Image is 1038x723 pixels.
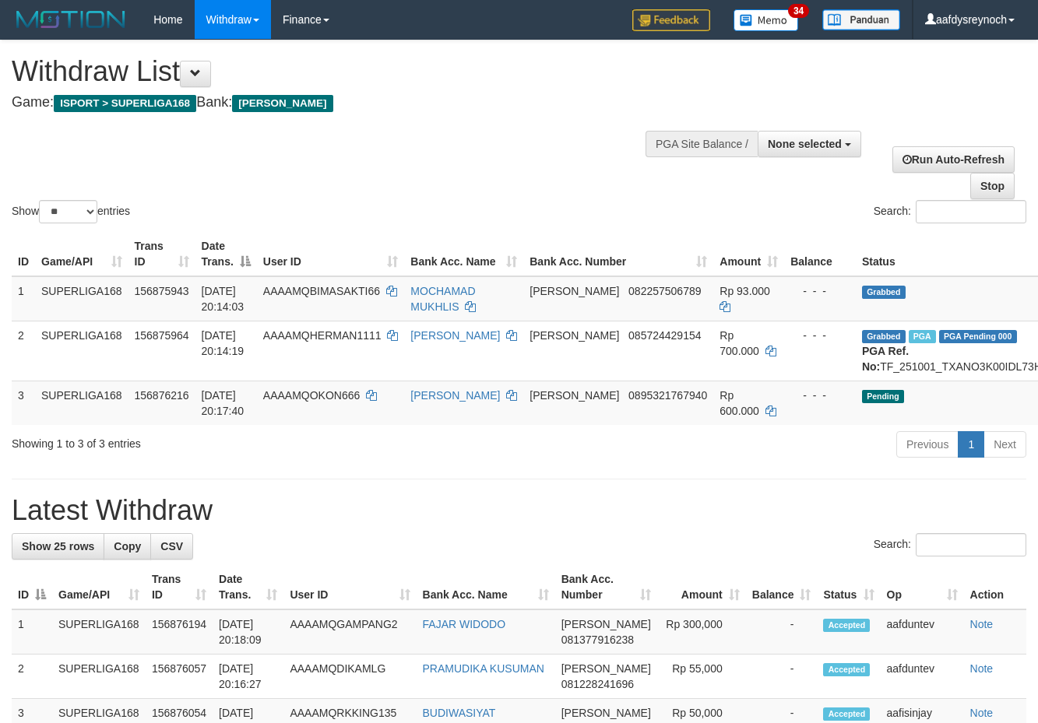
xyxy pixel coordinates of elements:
span: Marked by aafheankoy [909,330,936,343]
th: Trans ID: activate to sort column ascending [128,232,195,276]
label: Search: [874,533,1026,556]
span: CSV [160,540,183,553]
td: 1 [12,609,52,655]
a: Next [983,431,1026,458]
a: Note [970,707,994,719]
img: Feedback.jpg [632,9,710,31]
span: None selected [768,138,842,150]
span: Copy 082257506789 to clipboard [628,285,701,297]
span: 34 [788,4,809,18]
input: Search: [916,200,1026,223]
span: [DATE] 20:17:40 [202,389,245,417]
a: [PERSON_NAME] [410,389,500,402]
td: AAAAMQDIKAMLG [283,655,416,699]
th: User ID: activate to sort column ascending [257,232,405,276]
span: AAAAMQOKON666 [263,389,361,402]
td: SUPERLIGA168 [35,276,128,321]
td: Rp 300,000 [657,609,746,655]
td: [DATE] 20:16:27 [213,655,283,699]
td: aafduntev [881,609,964,655]
span: 156875964 [135,329,189,342]
th: Amount: activate to sort column ascending [657,565,746,609]
a: 1 [958,431,984,458]
a: Previous [896,431,959,458]
div: - - - [790,388,850,403]
th: Bank Acc. Number: activate to sort column ascending [555,565,657,609]
span: [DATE] 20:14:03 [202,285,245,313]
span: [PERSON_NAME] [530,329,619,342]
span: [PERSON_NAME] [561,707,651,719]
th: Balance [784,232,856,276]
th: Action [964,565,1026,609]
th: Amount: activate to sort column ascending [713,232,784,276]
th: Bank Acc. Name: activate to sort column ascending [417,565,555,609]
span: Copy 0895321767940 to clipboard [628,389,707,402]
span: ISPORT > SUPERLIGA168 [54,95,196,112]
span: Show 25 rows [22,540,94,553]
a: [PERSON_NAME] [410,329,500,342]
th: Bank Acc. Number: activate to sort column ascending [523,232,713,276]
div: - - - [790,328,850,343]
h1: Withdraw List [12,56,677,87]
a: FAJAR WIDODO [423,618,506,630]
td: SUPERLIGA168 [52,655,146,699]
th: Trans ID: activate to sort column ascending [146,565,213,609]
th: ID [12,232,35,276]
span: [PERSON_NAME] [561,662,651,675]
span: Accepted [823,619,870,632]
th: Game/API: activate to sort column ascending [35,232,128,276]
div: PGA Site Balance / [646,131,758,157]
a: MOCHAMAD MUKHLIS [410,285,475,313]
span: AAAAMQHERMAN1111 [263,329,382,342]
span: Copy 085724429154 to clipboard [628,329,701,342]
select: Showentries [39,200,97,223]
th: Date Trans.: activate to sort column descending [195,232,257,276]
img: Button%20Memo.svg [734,9,799,31]
td: 1 [12,276,35,321]
span: PGA Pending [939,330,1017,343]
a: CSV [150,533,193,560]
td: 2 [12,321,35,381]
span: [PERSON_NAME] [530,389,619,402]
span: Grabbed [862,330,906,343]
span: Rp 700.000 [720,329,759,357]
span: Rp 600.000 [720,389,759,417]
span: Copy 081377916238 to clipboard [561,634,634,646]
th: Balance: activate to sort column ascending [746,565,818,609]
span: [DATE] 20:14:19 [202,329,245,357]
h4: Game: Bank: [12,95,677,111]
span: [PERSON_NAME] [561,618,651,630]
span: AAAAMQBIMASAKTI66 [263,285,380,297]
a: BUDIWASIYAT [423,707,496,719]
h1: Latest Withdraw [12,495,1026,526]
td: AAAAMQGAMPANG2 [283,609,416,655]
td: 156876057 [146,655,213,699]
button: None selected [758,131,861,157]
th: Bank Acc. Name: activate to sort column ascending [404,232,523,276]
td: SUPERLIGA168 [35,381,128,425]
a: PRAMUDIKA KUSUMAN [423,662,544,675]
a: Note [970,618,994,630]
b: PGA Ref. No: [862,345,909,373]
span: Accepted [823,663,870,676]
td: Rp 55,000 [657,655,746,699]
td: - [746,609,818,655]
span: 156875943 [135,285,189,297]
a: Show 25 rows [12,533,104,560]
th: ID: activate to sort column descending [12,565,52,609]
label: Search: [874,200,1026,223]
th: Game/API: activate to sort column ascending [52,565,146,609]
span: 156876216 [135,389,189,402]
span: Copy 081228241696 to clipboard [561,678,634,690]
span: Copy [114,540,141,553]
a: Run Auto-Refresh [892,146,1015,173]
label: Show entries [12,200,130,223]
td: SUPERLIGA168 [52,609,146,655]
td: SUPERLIGA168 [35,321,128,381]
a: Note [970,662,994,675]
th: Op: activate to sort column ascending [881,565,964,609]
span: Accepted [823,707,870,721]
th: User ID: activate to sort column ascending [283,565,416,609]
input: Search: [916,533,1026,556]
span: Grabbed [862,286,906,299]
